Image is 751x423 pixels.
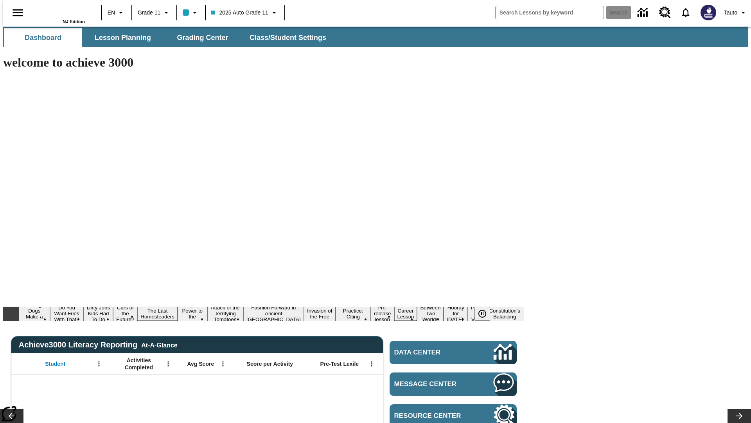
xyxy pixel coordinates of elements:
[654,2,676,23] a: Resource Center, Will open in new tab
[104,5,129,20] button: Language: EN, Select a language
[178,301,207,327] button: Slide 6 Solar Power to the People
[724,9,737,17] span: Tauto
[496,6,604,19] input: search field
[187,360,214,367] span: Avg Score
[320,360,359,367] span: Pre-Test Lexile
[474,307,490,321] button: Pause
[34,3,85,24] div: Home
[137,307,178,321] button: Slide 5 The Last Homesteaders
[3,55,523,70] h1: welcome to achieve 3000
[336,301,371,327] button: Slide 10 Mixed Practice: Citing Evidence
[50,304,84,324] button: Slide 2 Do You Want Fries With That?
[6,1,29,24] button: Open side menu
[394,380,470,388] span: Message Center
[701,5,716,20] img: Avatar
[243,28,332,47] button: Class/Student Settings
[34,4,85,19] a: Home
[3,27,748,47] div: SubNavbar
[45,360,65,367] span: Student
[468,304,486,324] button: Slide 15 Point of View
[366,358,377,370] button: Open Menu
[676,2,696,23] a: Notifications
[474,307,498,321] div: Pause
[93,358,105,370] button: Open Menu
[208,5,282,20] button: Class: 2025 Auto Grade 11, Select your class
[721,5,751,20] button: Profile/Settings
[394,412,470,420] span: Resource Center
[95,33,151,42] span: Lesson Planning
[486,301,523,327] button: Slide 16 The Constitution's Balancing Act
[84,304,113,324] button: Slide 3 Dirty Jobs Kids Had To Do
[19,340,178,349] span: Achieve3000 Literacy Reporting
[163,28,242,47] button: Grading Center
[138,9,160,17] span: Grade 11
[371,304,394,324] button: Slide 11 Pre-release lesson
[180,5,203,20] button: Class color is light blue. Change class color
[113,357,165,371] span: Activities Completed
[390,341,517,364] a: Data Center
[135,5,174,20] button: Grade: Grade 11, Select a grade
[696,2,721,23] button: Select a new avatar
[63,19,85,24] span: NJ Edition
[243,304,304,324] button: Slide 8 Fashion Forward in Ancient Rome
[633,2,654,23] a: Data Center
[217,358,229,370] button: Open Menu
[417,304,444,324] button: Slide 13 Between Two Worlds
[3,28,333,47] div: SubNavbar
[84,28,162,47] button: Lesson Planning
[394,307,417,321] button: Slide 12 Career Lesson
[211,9,268,17] span: 2025 Auto Grade 11
[25,33,61,42] span: Dashboard
[207,304,243,324] button: Slide 7 Attack of the Terrifying Tomatoes
[394,349,467,356] span: Data Center
[4,28,82,47] button: Dashboard
[113,304,137,324] button: Slide 4 Cars of the Future?
[304,301,336,327] button: Slide 9 The Invasion of the Free CD
[728,409,751,423] button: Lesson carousel, Next
[444,304,468,324] button: Slide 14 Hooray for Constitution Day!
[108,9,115,17] span: EN
[177,33,228,42] span: Grading Center
[390,372,517,396] a: Message Center
[141,340,177,349] div: At-A-Glance
[247,360,293,367] span: Score per Activity
[19,301,50,327] button: Slide 1 Diving Dogs Make a Splash
[250,33,326,42] span: Class/Student Settings
[162,358,174,370] button: Open Menu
